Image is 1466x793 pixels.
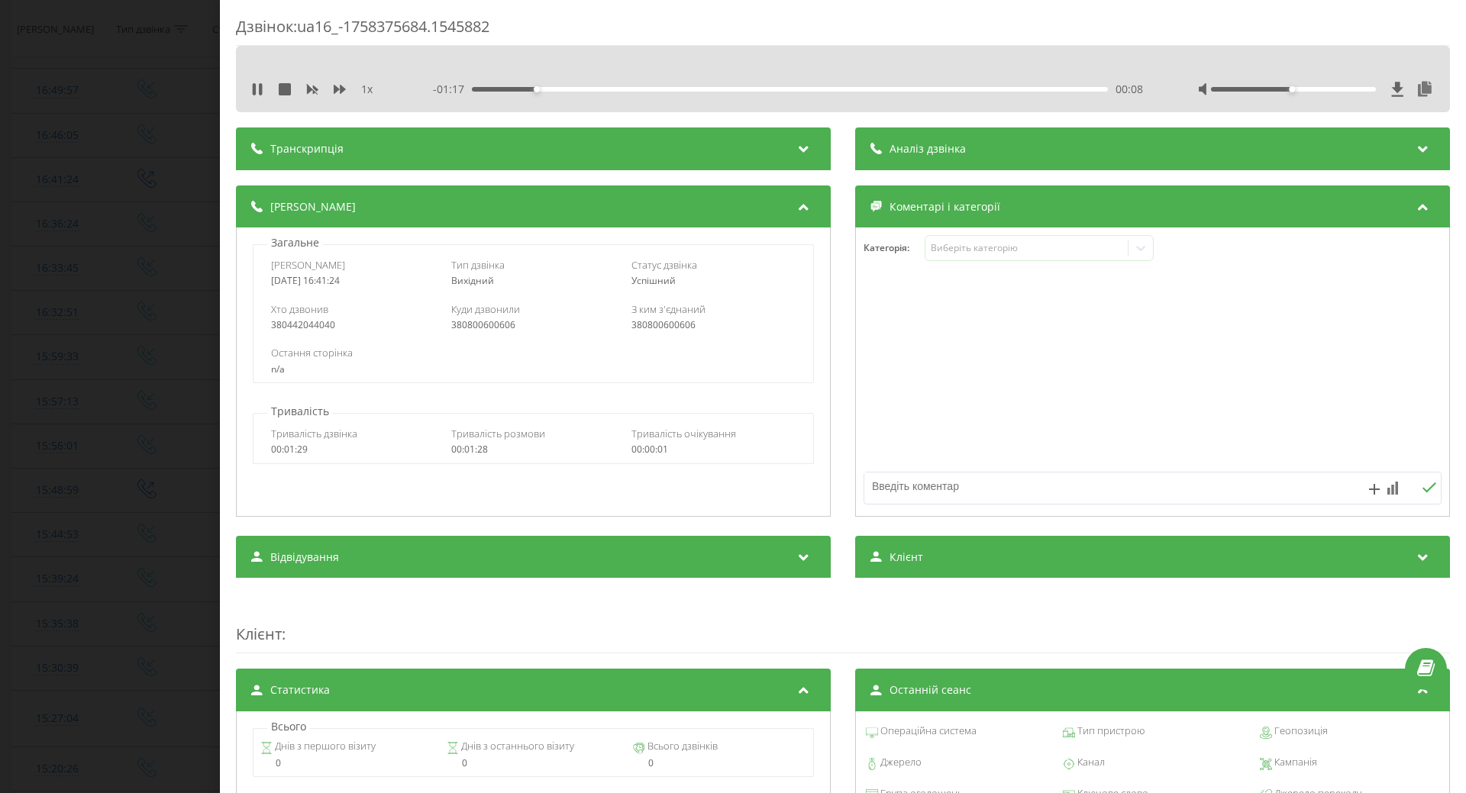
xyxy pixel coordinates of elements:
[631,274,676,287] span: Успішний
[631,320,796,330] div: 380800600606
[271,258,345,272] span: [PERSON_NAME]
[270,199,356,214] span: [PERSON_NAME]
[271,302,328,316] span: Хто дзвонив
[1272,755,1317,770] span: Кампанія
[890,141,966,156] span: Аналіз дзвінка
[1272,724,1328,739] span: Геопозиція
[271,320,435,330] div: 380442044040
[267,235,323,250] p: Загальне
[267,404,333,419] p: Тривалість
[534,86,540,92] div: Accessibility label
[451,444,615,455] div: 00:01:28
[459,739,574,754] span: Днів з останнього візиту
[270,141,344,156] span: Транскрипція
[1075,724,1145,739] span: Тип пристрою
[433,82,472,97] span: - 01:17
[270,682,330,698] span: Статистика
[878,724,977,739] span: Операційна система
[271,427,357,440] span: Тривалість дзвінка
[451,427,545,440] span: Тривалість розмови
[633,758,806,769] div: 0
[1116,82,1143,97] span: 00:08
[271,346,353,359] span: Остання сторінка
[645,739,718,754] span: Всього дзвінків
[451,302,520,316] span: Куди дзвонили
[864,243,925,253] h4: Категорія :
[447,758,620,769] div: 0
[271,444,435,455] div: 00:01:29
[270,550,339,565] span: Відвідування
[451,274,494,287] span: Вихідний
[361,82,373,97] span: 1 x
[631,302,706,316] span: З ким з'єднаний
[631,444,796,455] div: 00:00:01
[271,364,795,375] div: n/a
[236,624,282,644] span: Клієнт
[878,755,922,770] span: Джерело
[890,682,971,698] span: Останній сеанс
[1290,86,1296,92] div: Accessibility label
[236,16,1450,46] div: Дзвінок : ua16_-1758375684.1545882
[1075,755,1105,770] span: Канал
[451,258,505,272] span: Тип дзвінка
[451,320,615,330] div: 380800600606
[273,739,376,754] span: Днів з першого візиту
[890,550,923,565] span: Клієнт
[236,593,1450,653] div: :
[631,258,697,272] span: Статус дзвінка
[267,719,310,734] p: Всього
[890,199,1000,214] span: Коментарі і категорії
[931,242,1122,254] div: Виберіть категорію
[271,276,435,286] div: [DATE] 16:41:24
[631,427,736,440] span: Тривалість очікування
[260,758,434,769] div: 0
